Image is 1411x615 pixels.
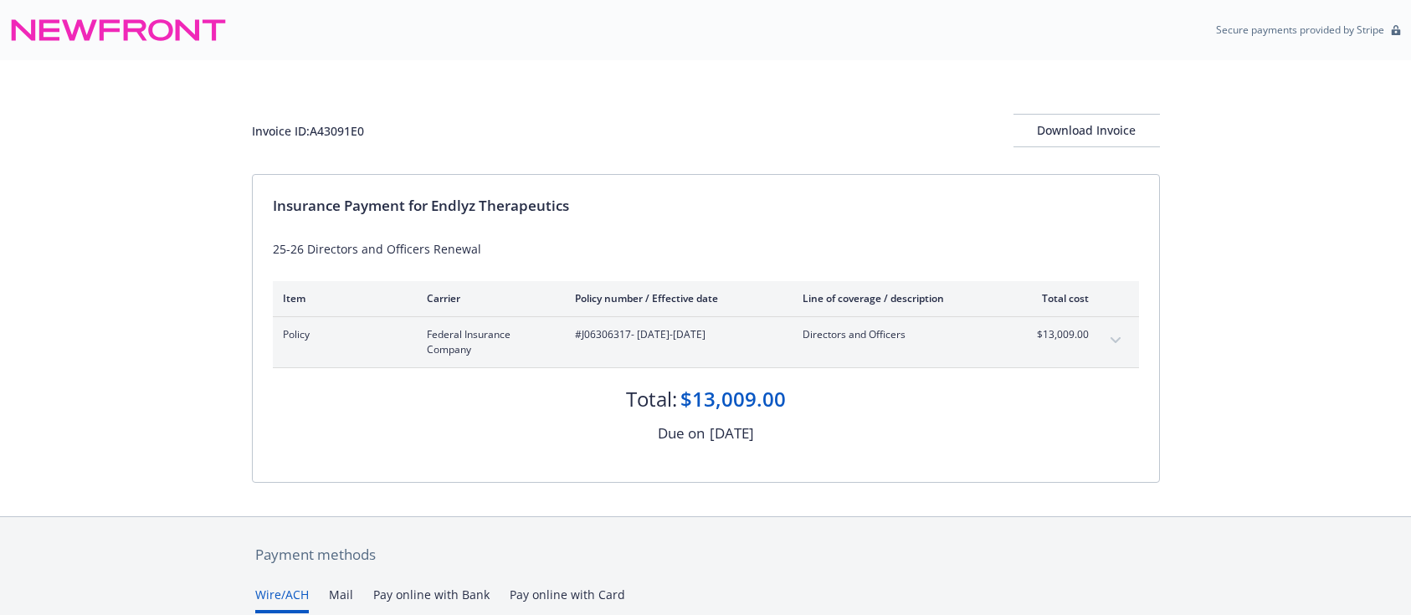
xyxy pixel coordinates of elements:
[252,122,364,140] div: Invoice ID: A43091E0
[1013,115,1160,146] div: Download Invoice
[1102,327,1129,354] button: expand content
[803,327,999,342] span: Directors and Officers
[273,317,1139,367] div: PolicyFederal Insurance Company#J06306317- [DATE]-[DATE]Directors and Officers$13,009.00expand co...
[575,327,776,342] span: #J06306317 - [DATE]-[DATE]
[427,327,548,357] span: Federal Insurance Company
[1026,327,1089,342] span: $13,009.00
[626,385,677,413] div: Total:
[710,423,754,444] div: [DATE]
[283,327,400,342] span: Policy
[329,586,353,613] button: Mail
[1026,291,1089,305] div: Total cost
[283,291,400,305] div: Item
[273,195,1139,217] div: Insurance Payment for Endlyz Therapeutics
[658,423,705,444] div: Due on
[510,586,625,613] button: Pay online with Card
[273,240,1139,258] div: 25-26 Directors and Officers Renewal
[1013,114,1160,147] button: Download Invoice
[255,586,309,613] button: Wire/ACH
[575,291,776,305] div: Policy number / Effective date
[1216,23,1384,37] p: Secure payments provided by Stripe
[427,291,548,305] div: Carrier
[373,586,490,613] button: Pay online with Bank
[803,291,999,305] div: Line of coverage / description
[680,385,786,413] div: $13,009.00
[255,544,1157,566] div: Payment methods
